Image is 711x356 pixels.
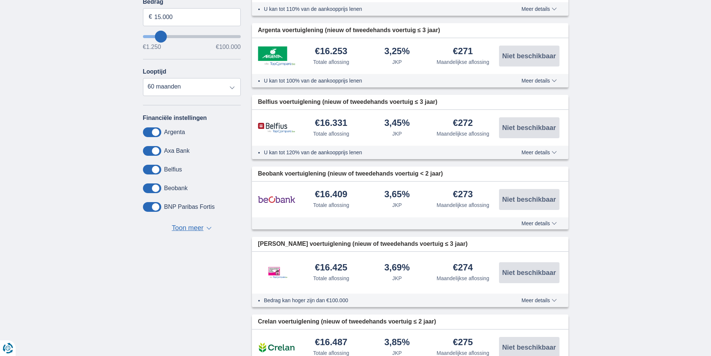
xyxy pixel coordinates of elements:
span: €100.000 [216,44,241,50]
span: Niet beschikbaar [502,124,556,131]
img: product.pl.alt Beobank [258,190,295,209]
div: Totale aflossing [313,130,349,137]
label: Financiële instellingen [143,115,207,121]
button: Toon meer ▼ [169,223,214,233]
span: Niet beschikbaar [502,269,556,276]
input: wantToBorrow [143,35,241,38]
label: BNP Paribas Fortis [164,204,215,210]
div: €16.487 [315,338,347,348]
div: 3,85% [384,338,410,348]
button: Niet beschikbaar [499,262,559,283]
div: 3,25% [384,47,410,57]
button: Meer details [516,6,562,12]
div: €16.331 [315,118,347,129]
button: Niet beschikbaar [499,117,559,138]
img: product.pl.alt Leemans Kredieten [258,259,295,286]
span: Meer details [521,150,556,155]
span: Niet beschikbaar [502,344,556,351]
span: € [149,13,152,21]
button: Niet beschikbaar [499,46,559,66]
button: Meer details [516,220,562,226]
div: €274 [453,263,473,273]
div: Maandelijkse aflossing [437,130,489,137]
div: €16.409 [315,190,347,200]
div: Totale aflossing [313,201,349,209]
div: €273 [453,190,473,200]
span: Niet beschikbaar [502,53,556,59]
span: Meer details [521,298,556,303]
span: Argenta voertuiglening (nieuw of tweedehands voertuig ≤ 3 jaar) [258,26,440,35]
span: [PERSON_NAME] voertuiglening (nieuw of tweedehands voertuig ≤ 3 jaar) [258,240,468,248]
span: Beobank voertuiglening (nieuw of tweedehands voertuig < 2 jaar) [258,170,443,178]
div: 3,45% [384,118,410,129]
label: Argenta [164,129,185,136]
span: €1.250 [143,44,161,50]
span: Meer details [521,6,556,12]
div: €272 [453,118,473,129]
div: 3,69% [384,263,410,273]
div: Totale aflossing [313,58,349,66]
div: Maandelijkse aflossing [437,201,489,209]
div: 3,65% [384,190,410,200]
li: U kan tot 120% van de aankoopprijs lenen [264,149,494,156]
label: Beobank [164,185,188,192]
div: JKP [392,58,402,66]
div: €275 [453,338,473,348]
span: Meer details [521,221,556,226]
div: €16.253 [315,47,347,57]
div: Maandelijkse aflossing [437,58,489,66]
span: Toon meer [172,223,203,233]
button: Meer details [516,297,562,303]
div: JKP [392,130,402,137]
div: JKP [392,201,402,209]
span: Niet beschikbaar [502,196,556,203]
li: Bedrag kan hoger zijn dan €100.000 [264,297,494,304]
div: Maandelijkse aflossing [437,275,489,282]
button: Meer details [516,149,562,155]
span: Crelan voertuiglening (nieuw of tweedehands voertuig ≤ 2 jaar) [258,318,436,326]
label: Looptijd [143,68,166,75]
span: Meer details [521,78,556,83]
label: Axa Bank [164,148,190,154]
div: JKP [392,275,402,282]
span: Belfius voertuiglening (nieuw of tweedehands voertuig ≤ 3 jaar) [258,98,437,106]
button: Niet beschikbaar [499,189,559,210]
img: product.pl.alt Belfius [258,123,295,133]
li: U kan tot 100% van de aankoopprijs lenen [264,77,494,84]
div: Totale aflossing [313,275,349,282]
img: product.pl.alt Argenta [258,46,295,66]
li: U kan tot 110% van de aankoopprijs lenen [264,5,494,13]
div: €271 [453,47,473,57]
button: Meer details [516,78,562,84]
span: ▼ [206,227,212,230]
div: €16.425 [315,263,347,273]
label: Belfius [164,166,182,173]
